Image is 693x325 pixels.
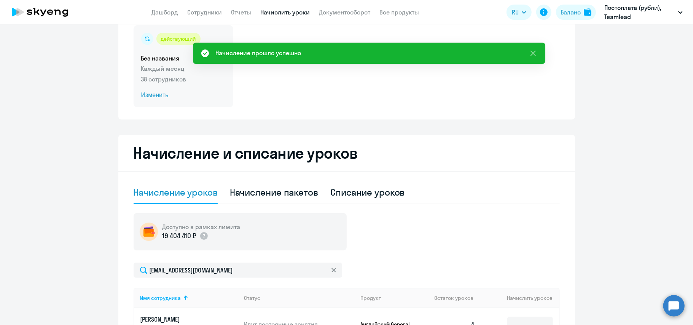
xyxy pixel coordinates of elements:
th: Начислить уроков [481,288,559,308]
h2: Начисление и списание уроков [134,144,560,162]
div: Продукт [360,295,428,301]
div: Баланс [561,8,581,17]
a: Дашборд [152,8,178,16]
a: Начислить уроки [261,8,310,16]
div: действующий [156,33,201,45]
a: Сотрудники [188,8,222,16]
p: [PERSON_NAME] [140,315,226,323]
img: balance [584,8,591,16]
span: RU [512,8,519,17]
img: wallet-circle.png [140,223,158,241]
div: Статус [244,295,260,301]
div: Имя сотрудника [140,295,181,301]
span: Остаток уроков [434,295,473,301]
button: Балансbalance [556,5,596,20]
div: Остаток уроков [434,295,481,301]
span: Изменить [141,91,226,100]
a: Все продукты [380,8,419,16]
p: 38 сотрудников [141,75,226,84]
button: Постоплата (рубли), Teamlead [601,3,687,21]
div: Имя сотрудника [140,295,238,301]
p: 19 404 410 ₽ [162,231,196,241]
a: Документооборот [319,8,371,16]
div: Статус [244,295,354,301]
div: Списание уроков [330,186,405,198]
h5: Без названия [141,54,226,62]
p: Постоплата (рубли), Teamlead [604,3,675,21]
p: Каждый месяц [141,64,226,73]
div: Начисление прошло успешно [216,48,301,57]
h5: Доступно в рамках лимита [162,223,241,231]
div: Начисление уроков [134,186,218,198]
div: Начисление пакетов [230,186,318,198]
button: RU [507,5,532,20]
a: Отчеты [231,8,252,16]
input: Поиск по имени, email, продукту или статусу [134,263,342,278]
div: Продукт [360,295,381,301]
